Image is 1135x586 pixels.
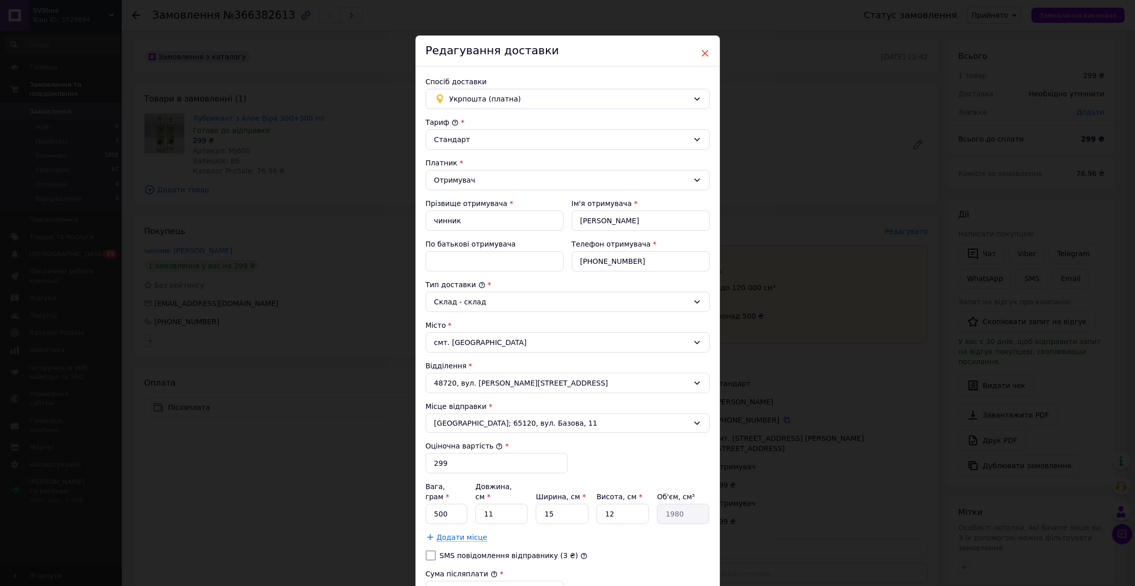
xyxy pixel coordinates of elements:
span: Додати місце [437,533,488,542]
div: Місто [426,320,710,330]
div: Об'єм, см³ [657,492,709,502]
span: Укрпошта (платна) [450,93,689,105]
div: Склад - склад [434,296,689,307]
label: Вага, грам [426,482,450,501]
div: Платник [426,158,710,168]
label: Ім'я отримувача [572,199,632,208]
div: Спосіб доставки [426,77,710,87]
label: Прізвище отримувача [426,199,508,208]
label: Довжина, см [475,482,512,501]
div: Стандарт [434,134,689,145]
div: Редагування доставки [416,36,720,66]
div: 48720, вул. [PERSON_NAME][STREET_ADDRESS] [426,373,710,393]
span: [GEOGRAPHIC_DATA]; 65120, вул. Базова, 11 [434,418,689,428]
div: Отримувач [434,175,689,186]
input: +380 [572,251,710,271]
label: Сума післяплати [426,570,498,578]
div: Тариф [426,117,710,127]
span: × [701,45,710,62]
div: Тип доставки [426,280,710,290]
div: смт. [GEOGRAPHIC_DATA] [426,332,710,353]
label: Оціночна вартість [426,442,503,450]
div: Відділення [426,361,710,371]
label: Ширина, см [536,493,586,501]
label: Висота, см [597,493,642,501]
div: Місце відправки [426,401,710,411]
label: SMS повідомлення відправнику (3 ₴) [440,551,578,560]
label: Телефон отримувача [572,240,651,248]
label: По батькові отримувача [426,240,516,248]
